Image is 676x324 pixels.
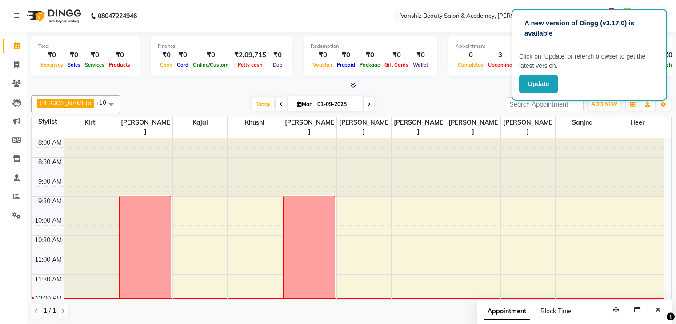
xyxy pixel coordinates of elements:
div: ₹0 [107,50,132,60]
div: 9:30 AM [36,197,64,206]
span: kajal [173,117,227,128]
b: 08047224946 [98,4,137,28]
div: Finance [158,43,285,50]
span: Mon [295,101,315,107]
div: Redemption [311,43,430,50]
div: ₹0 [270,50,285,60]
span: Services [83,62,107,68]
div: ₹2,09,715 [231,50,270,60]
div: ₹0 [83,50,107,60]
div: 9:00 AM [36,177,64,186]
div: 8:00 AM [36,138,64,147]
span: Sales [65,62,83,68]
span: +10 [96,99,113,106]
img: Admin [620,8,635,24]
span: [PERSON_NAME] [446,117,500,138]
span: [PERSON_NAME] [118,117,172,138]
span: Gift Cards [382,62,411,68]
div: 11:00 AM [33,255,64,265]
div: 3 [486,50,515,60]
span: Block Time [540,307,572,315]
span: Card [175,62,191,68]
span: Appointment [484,304,530,320]
span: [PERSON_NAME] [501,117,555,138]
div: ₹0 [311,50,335,60]
span: kirti [64,117,118,128]
span: Package [357,62,382,68]
div: ₹0 [158,50,175,60]
div: Stylist [32,117,64,126]
div: 10:30 AM [33,236,64,245]
span: Products [107,62,132,68]
span: Due [271,62,284,68]
div: ₹0 [65,50,83,60]
input: Search Appointment [506,97,584,111]
button: Update [519,75,558,93]
span: Today [252,97,274,111]
span: Online/Custom [191,62,231,68]
span: khushi [228,117,282,128]
div: ₹0 [411,50,430,60]
span: [PERSON_NAME] [337,117,391,138]
div: 0 [456,50,486,60]
div: ₹0 [357,50,382,60]
div: Total [38,43,132,50]
div: 11:30 AM [33,275,64,284]
p: A new version of Dingg (v3.17.0) is available [524,18,654,38]
div: ₹0 [175,50,191,60]
input: 2025-09-01 [315,98,359,111]
button: Close [652,303,664,317]
span: Heer [610,117,664,128]
span: Completed [456,62,486,68]
span: [PERSON_NAME] [40,99,87,107]
div: ₹0 [191,50,231,60]
span: Voucher [311,62,335,68]
a: x [87,99,91,107]
button: ADD NEW [589,98,620,111]
div: ₹0 [38,50,65,60]
span: Upcoming [486,62,515,68]
div: 12:00 PM [33,294,64,304]
span: 2 [609,8,614,14]
p: Click on ‘Update’ or refersh browser to get the latest version. [519,52,660,71]
span: sanjna [556,117,610,128]
span: Wallet [411,62,430,68]
span: Petty cash [236,62,265,68]
span: [PERSON_NAME] [392,117,446,138]
span: Cash [158,62,175,68]
span: ADD NEW [591,101,617,107]
div: 10:00 AM [33,216,64,225]
div: ₹0 [382,50,411,60]
div: ₹0 [335,50,357,60]
span: 1 / 1 [44,306,56,316]
span: Prepaid [335,62,357,68]
div: 8:30 AM [36,158,64,167]
span: [PERSON_NAME] [282,117,336,138]
img: logo [23,4,84,28]
div: Appointment [456,43,566,50]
